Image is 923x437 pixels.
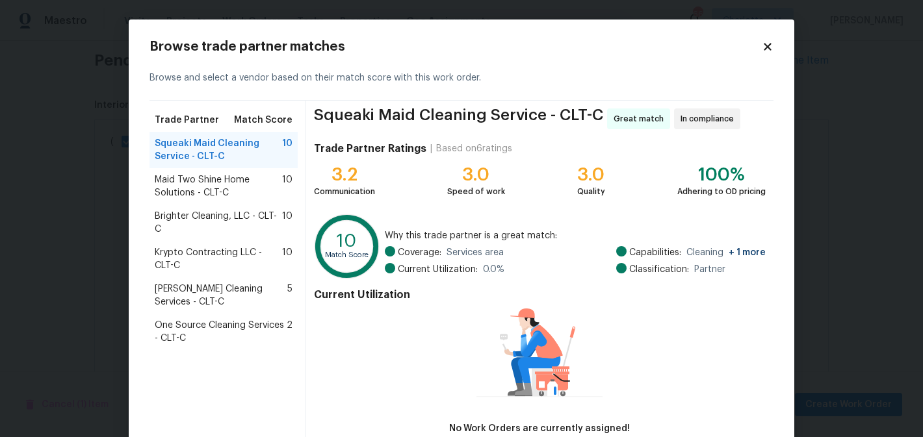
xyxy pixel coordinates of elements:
span: 10 [282,173,292,199]
span: Capabilities: [629,246,681,259]
span: Trade Partner [155,114,219,127]
div: Based on 6 ratings [436,142,512,155]
span: Brighter Cleaning, LLC - CLT-C [155,210,282,236]
div: No Work Orders are currently assigned! [394,422,685,435]
span: Krypto Contracting LLC - CLT-C [155,246,282,272]
div: Adhering to OD pricing [677,185,766,198]
h4: Current Utilization [314,288,766,301]
span: Coverage: [398,246,441,259]
span: Maid Two Shine Home Solutions - CLT-C [155,173,282,199]
span: 0.0 % [483,263,504,276]
span: 2 [287,319,292,345]
span: 5 [287,282,292,308]
div: Speed of work [447,185,505,198]
div: 3.0 [577,168,605,181]
div: Communication [314,185,375,198]
span: Classification: [629,263,689,276]
h4: Trade Partner Ratings [314,142,426,155]
span: Great match [614,112,669,125]
span: 10 [282,210,292,236]
span: [PERSON_NAME] Cleaning Services - CLT-C [155,282,287,308]
div: | [426,142,436,155]
span: Services area [447,246,504,259]
span: In compliance [681,112,739,125]
span: Cleaning [686,246,766,259]
span: Squeaki Maid Cleaning Service - CLT-C [155,137,282,163]
div: Browse and select a vendor based on their match score with this work order. [149,56,773,101]
div: 3.0 [447,168,505,181]
span: Why this trade partner is a great match: [385,229,766,242]
span: + 1 more [729,248,766,257]
div: Quality [577,185,605,198]
span: Partner [694,263,725,276]
span: Current Utilization: [398,263,478,276]
span: One Source Cleaning Services - CLT-C [155,319,287,345]
text: 10 [337,232,357,250]
span: 10 [282,246,292,272]
span: 10 [282,137,292,163]
div: 3.2 [314,168,375,181]
span: Match Score [234,114,292,127]
span: Squeaki Maid Cleaning Service - CLT-C [314,108,603,129]
div: 100% [677,168,766,181]
text: Match Score [325,251,369,258]
h2: Browse trade partner matches [149,40,762,53]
